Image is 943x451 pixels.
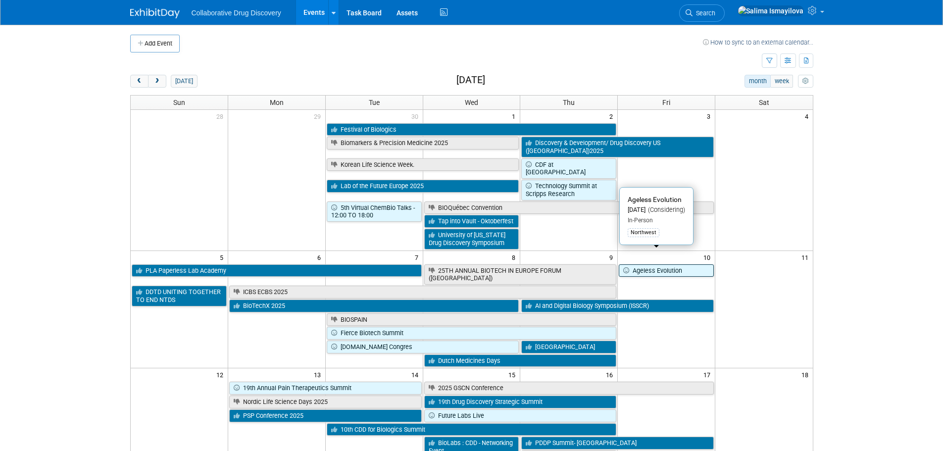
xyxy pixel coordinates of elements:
[424,264,617,285] a: 25TH ANNUAL BIOTECH IN EUROPE FORUM ([GEOGRAPHIC_DATA])
[215,110,228,122] span: 28
[313,110,325,122] span: 29
[414,251,423,263] span: 7
[693,9,715,17] span: Search
[327,313,617,326] a: BIOSPAIN
[132,286,227,306] a: DDTD UNITING TOGETHER TO END NTDS
[424,409,617,422] a: Future Labs Live
[521,341,616,353] a: [GEOGRAPHIC_DATA]
[229,396,422,408] a: Nordic Life Science Days 2025
[327,327,617,340] a: Fierce Biotech Summit
[410,368,423,381] span: 14
[130,75,149,88] button: prev
[628,228,659,237] div: Northwest
[465,99,478,106] span: Wed
[521,137,714,157] a: Discovery & Development/ Drug Discovery US ([GEOGRAPHIC_DATA])2025
[229,300,519,312] a: BioTechX 2025
[130,35,180,52] button: Add Event
[456,75,485,86] h2: [DATE]
[369,99,380,106] span: Tue
[563,99,575,106] span: Thu
[605,368,617,381] span: 16
[219,251,228,263] span: 5
[619,264,714,277] a: Ageless Evolution
[173,99,185,106] span: Sun
[327,123,617,136] a: Festival of Biologics
[316,251,325,263] span: 6
[802,78,809,85] i: Personalize Calendar
[759,99,769,106] span: Sat
[327,423,617,436] a: 10th CDD for Biologics Summit
[229,286,616,299] a: ICBS ECBS 2025
[706,110,715,122] span: 3
[327,158,519,171] a: Korean Life Science Week.
[424,396,617,408] a: 19th Drug Discovery Strategic Summit
[679,4,725,22] a: Search
[703,39,813,46] a: How to sync to an external calendar...
[327,341,519,353] a: [DOMAIN_NAME] Congres
[608,251,617,263] span: 9
[327,201,422,222] a: 5th Virtual ChemBio Talks - 12:00 TO 18:00
[511,110,520,122] span: 1
[132,264,422,277] a: PLA Paperless Lab Academy
[800,251,813,263] span: 11
[171,75,197,88] button: [DATE]
[628,217,653,224] span: In-Person
[424,382,714,395] a: 2025 GSCN Conference
[738,5,804,16] img: Salima Ismayilova
[215,368,228,381] span: 12
[410,110,423,122] span: 30
[192,9,281,17] span: Collaborative Drug Discovery
[511,251,520,263] span: 8
[702,368,715,381] span: 17
[424,354,617,367] a: Dutch Medicines Days
[744,75,771,88] button: month
[645,206,685,213] span: (Considering)
[800,368,813,381] span: 18
[424,215,519,228] a: Tap into Vault - Oktoberfest
[424,201,714,214] a: BIOQuébec Convention
[130,8,180,18] img: ExhibitDay
[804,110,813,122] span: 4
[327,180,519,193] a: Lab of the Future Europe 2025
[521,158,616,179] a: CDF at [GEOGRAPHIC_DATA]
[628,196,682,203] span: Ageless Evolution
[507,368,520,381] span: 15
[313,368,325,381] span: 13
[424,229,519,249] a: University of [US_STATE] Drug Discovery Symposium
[521,437,714,450] a: PDDP Summit- [GEOGRAPHIC_DATA]
[229,382,422,395] a: 19th Annual Pain Therapeutics Summit
[702,251,715,263] span: 10
[521,180,616,200] a: Technology Summit at Scripps Research
[148,75,166,88] button: next
[770,75,793,88] button: week
[327,137,519,150] a: Biomarkers & Precision Medicine 2025
[229,409,422,422] a: PSP Conference 2025
[608,110,617,122] span: 2
[662,99,670,106] span: Fri
[270,99,284,106] span: Mon
[521,300,714,312] a: AI and Digital Biology Symposium (ISSCR)
[798,75,813,88] button: myCustomButton
[628,206,685,214] div: [DATE]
